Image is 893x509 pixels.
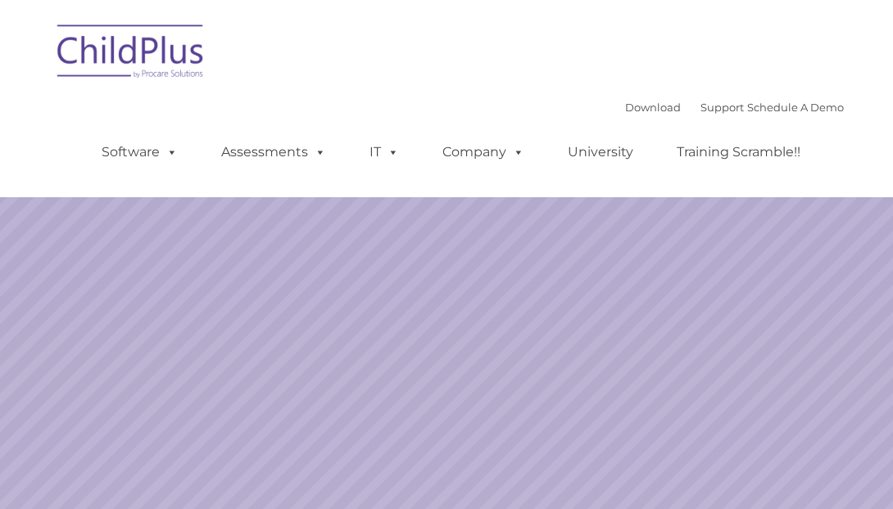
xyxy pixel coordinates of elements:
[625,101,681,114] a: Download
[700,101,744,114] a: Support
[205,136,342,169] a: Assessments
[85,136,194,169] a: Software
[747,101,844,114] a: Schedule A Demo
[49,13,213,95] img: ChildPlus by Procare Solutions
[551,136,650,169] a: University
[660,136,817,169] a: Training Scramble!!
[625,101,844,114] font: |
[353,136,415,169] a: IT
[426,136,541,169] a: Company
